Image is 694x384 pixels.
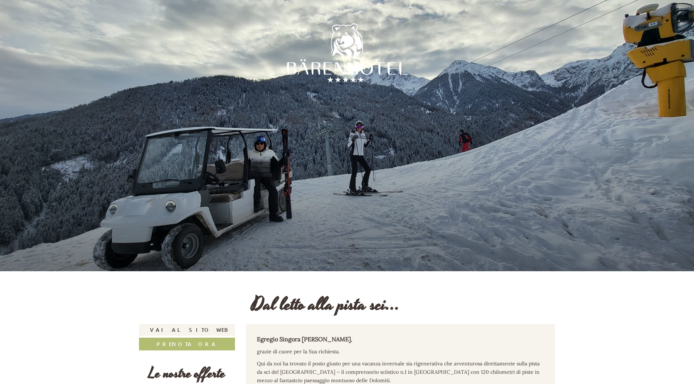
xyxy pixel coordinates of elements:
div: Le nostre offerte [139,363,235,384]
h1: Dal letto alla pista sci... [251,295,400,315]
a: Vai al sito web [139,324,235,336]
em: , [351,336,352,343]
span: Qui da noi ha trovato il posto giusto per una vacanza invernale sia rigenerativa che avventurosa ... [257,360,540,384]
span: grazie di cuore per la Sua richiesta. [257,348,340,355]
strong: Egregio Singora [PERSON_NAME] [257,335,352,343]
a: Prenota ora [139,338,235,350]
